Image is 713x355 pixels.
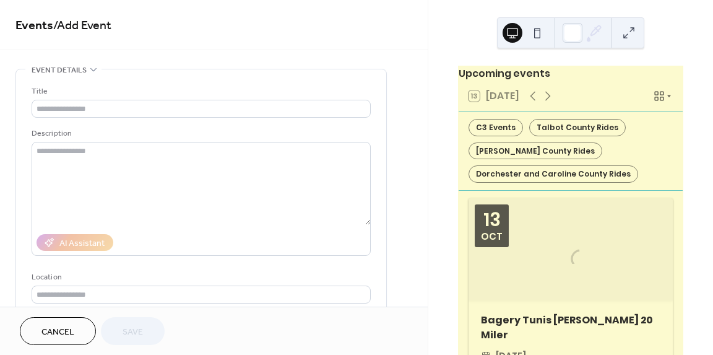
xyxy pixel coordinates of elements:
[20,317,96,345] button: Cancel
[481,232,503,241] div: Oct
[469,165,638,183] div: Dorchester and Caroline County Rides
[53,14,111,38] span: / Add Event
[41,326,74,339] span: Cancel
[469,313,673,343] div: Bagery Tunis [PERSON_NAME] 20 Miler
[459,66,683,81] div: Upcoming events
[529,119,626,136] div: Talbot County Rides
[469,142,602,160] div: [PERSON_NAME] County Rides
[32,127,368,140] div: Description
[32,64,87,77] span: Event details
[32,85,368,98] div: Title
[32,271,368,284] div: Location
[483,211,501,229] div: 13
[469,119,523,136] div: C3 Events
[15,14,53,38] a: Events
